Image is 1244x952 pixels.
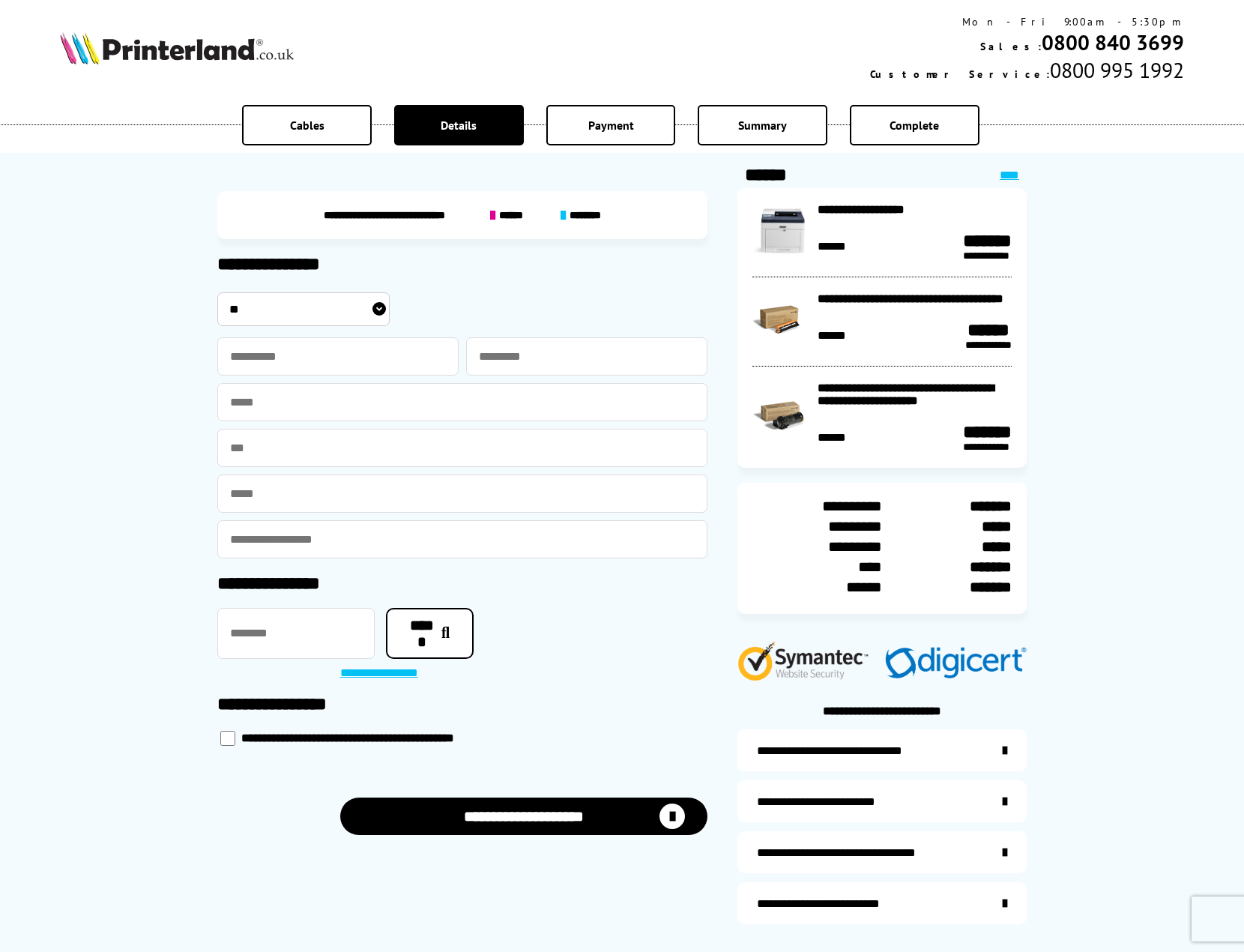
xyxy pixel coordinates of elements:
span: 0800 995 1992 [1050,56,1184,84]
div: Mon - Fri 9:00am - 5:30pm [870,15,1184,28]
img: Printerland Logo [60,31,294,64]
span: Sales: [980,40,1042,53]
a: 0800 840 3699 [1042,28,1184,56]
a: items-arrive [737,780,1027,822]
span: Summary [738,118,787,133]
a: secure-website [737,882,1027,924]
span: Payment [588,118,634,133]
a: additional-cables [737,831,1027,873]
span: Details [441,118,477,133]
span: Complete [890,118,939,133]
span: Cables [290,118,324,133]
span: Customer Service: [870,67,1050,81]
a: additional-ink [737,729,1027,771]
